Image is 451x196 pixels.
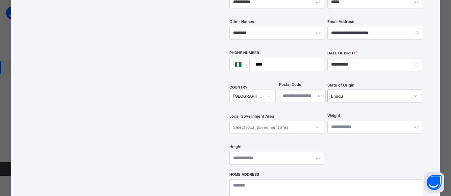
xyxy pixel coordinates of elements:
[327,51,355,55] label: Date of Birth
[233,121,289,133] div: Select local government area
[327,19,354,24] label: Email Address
[424,172,444,193] button: Open asap
[229,85,248,90] span: COUNTRY
[327,83,354,88] span: State of Origin
[327,113,340,118] label: Weight
[229,172,259,177] label: Home Address
[229,19,254,24] label: Other Names
[229,51,259,55] label: Phone Number
[229,114,274,119] span: Local Government Area
[331,94,410,99] div: Enugu
[229,144,242,149] label: Height
[279,82,301,87] label: Postal Code
[233,94,264,99] div: [GEOGRAPHIC_DATA]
